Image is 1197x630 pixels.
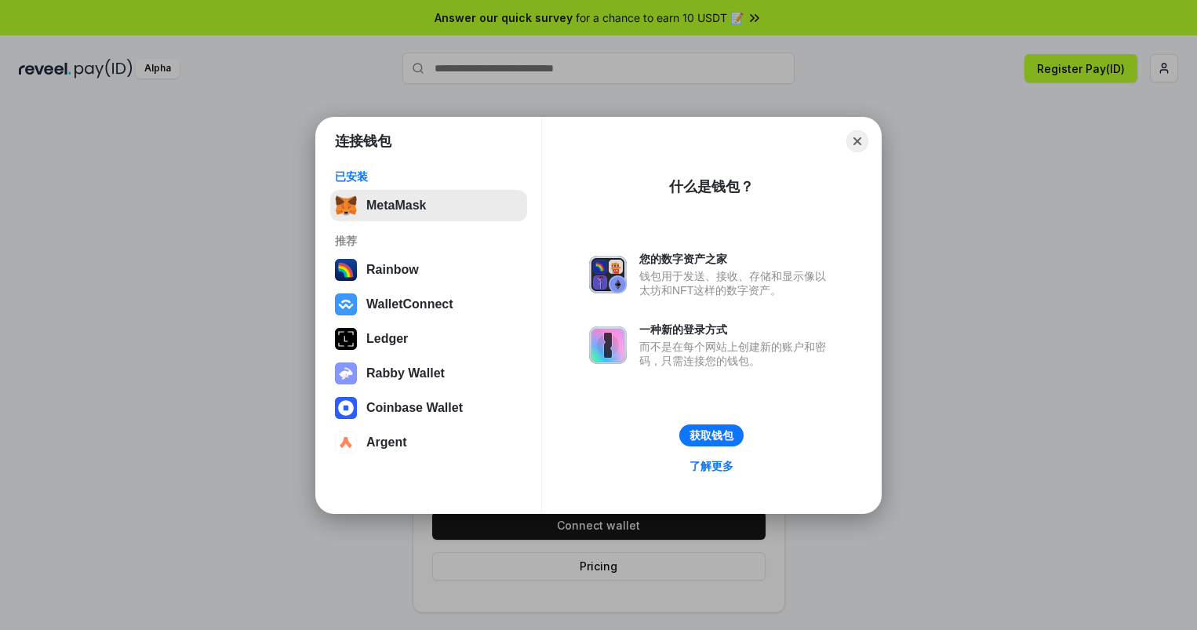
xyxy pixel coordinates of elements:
img: svg+xml,%3Csvg%20width%3D%2228%22%20height%3D%2228%22%20viewBox%3D%220%200%2028%2028%22%20fill%3D... [335,293,357,315]
div: 您的数字资产之家 [639,252,834,266]
img: svg+xml,%3Csvg%20xmlns%3D%22http%3A%2F%2Fwww.w3.org%2F2000%2Fsvg%22%20width%3D%2228%22%20height%3... [335,328,357,350]
div: MetaMask [366,198,426,213]
div: 钱包用于发送、接收、存储和显示像以太坊和NFT这样的数字资产。 [639,269,834,297]
img: svg+xml,%3Csvg%20xmlns%3D%22http%3A%2F%2Fwww.w3.org%2F2000%2Fsvg%22%20fill%3D%22none%22%20viewBox... [335,362,357,384]
div: Rabby Wallet [366,366,445,381]
div: 获取钱包 [689,428,733,442]
div: 了解更多 [689,459,733,473]
img: svg+xml,%3Csvg%20xmlns%3D%22http%3A%2F%2Fwww.w3.org%2F2000%2Fsvg%22%20fill%3D%22none%22%20viewBox... [589,326,627,364]
img: svg+xml,%3Csvg%20fill%3D%22none%22%20height%3D%2233%22%20viewBox%3D%220%200%2035%2033%22%20width%... [335,195,357,217]
img: svg+xml,%3Csvg%20width%3D%22120%22%20height%3D%22120%22%20viewBox%3D%220%200%20120%20120%22%20fil... [335,259,357,281]
div: WalletConnect [366,297,453,311]
a: 了解更多 [680,456,743,476]
div: 已安装 [335,169,522,184]
div: Argent [366,435,407,450]
div: Coinbase Wallet [366,401,463,415]
button: Close [846,130,868,152]
div: 而不是在每个网站上创建新的账户和密码，只需连接您的钱包。 [639,340,834,368]
button: WalletConnect [330,289,527,320]
div: Rainbow [366,263,419,277]
img: svg+xml,%3Csvg%20width%3D%2228%22%20height%3D%2228%22%20viewBox%3D%220%200%2028%2028%22%20fill%3D... [335,397,357,419]
button: Rabby Wallet [330,358,527,389]
h1: 连接钱包 [335,132,391,151]
div: Ledger [366,332,408,346]
div: 什么是钱包？ [669,177,754,196]
div: 推荐 [335,234,522,248]
button: Argent [330,427,527,458]
button: Coinbase Wallet [330,392,527,424]
img: svg+xml,%3Csvg%20xmlns%3D%22http%3A%2F%2Fwww.w3.org%2F2000%2Fsvg%22%20fill%3D%22none%22%20viewBox... [589,256,627,293]
button: MetaMask [330,190,527,221]
div: 一种新的登录方式 [639,322,834,337]
button: Ledger [330,323,527,355]
button: 获取钱包 [679,424,744,446]
button: Rainbow [330,254,527,286]
img: svg+xml,%3Csvg%20width%3D%2228%22%20height%3D%2228%22%20viewBox%3D%220%200%2028%2028%22%20fill%3D... [335,432,357,453]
